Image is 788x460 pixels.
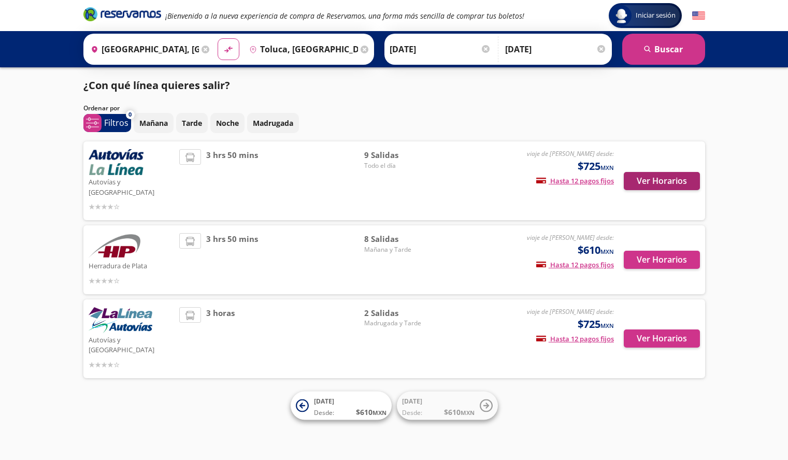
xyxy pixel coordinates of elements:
p: Mañana [139,118,168,128]
input: Buscar Origen [87,36,199,62]
img: Autovías y La Línea [89,149,144,175]
span: Hasta 12 pagos fijos [536,176,614,185]
span: [DATE] [314,397,334,406]
span: 8 Salidas [364,233,437,245]
em: viaje de [PERSON_NAME] desde: [527,307,614,316]
span: $ 610 [356,407,386,418]
button: [DATE]Desde:$610MXN [291,392,392,420]
button: English [692,9,705,22]
small: MXN [372,409,386,416]
em: viaje de [PERSON_NAME] desde: [527,233,614,242]
button: Mañana [134,113,174,133]
button: [DATE]Desde:$610MXN [397,392,498,420]
p: Tarde [182,118,202,128]
span: Madrugada y Tarde [364,319,437,328]
img: Herradura de Plata [89,233,140,259]
i: Brand Logo [83,6,161,22]
p: Autovías y [GEOGRAPHIC_DATA] [89,333,175,355]
span: Todo el día [364,161,437,170]
span: 3 horas [206,307,235,370]
button: Madrugada [247,113,299,133]
span: 2 Salidas [364,307,437,319]
span: Iniciar sesión [632,10,680,21]
input: Buscar Destino [245,36,358,62]
span: 0 [128,110,132,119]
span: $725 [578,317,614,332]
span: $610 [578,242,614,258]
input: Opcional [505,36,607,62]
p: Autovías y [GEOGRAPHIC_DATA] [89,175,175,197]
p: Herradura de Plata [89,259,175,271]
img: Autovías y La Línea [89,307,152,333]
small: MXN [600,164,614,171]
small: MXN [600,248,614,255]
span: Mañana y Tarde [364,245,437,254]
em: viaje de [PERSON_NAME] desde: [527,149,614,158]
button: Ver Horarios [624,172,700,190]
small: MXN [461,409,475,416]
span: 9 Salidas [364,149,437,161]
span: 3 hrs 50 mins [206,233,258,286]
span: Hasta 12 pagos fijos [536,260,614,269]
span: $ 610 [444,407,475,418]
input: Elegir Fecha [390,36,491,62]
p: Noche [216,118,239,128]
button: Buscar [622,34,705,65]
button: Tarde [176,113,208,133]
small: MXN [600,322,614,329]
span: [DATE] [402,397,422,406]
button: Ver Horarios [624,329,700,348]
p: Filtros [104,117,128,129]
span: 3 hrs 50 mins [206,149,258,212]
button: 0Filtros [83,114,131,132]
button: Ver Horarios [624,251,700,269]
p: ¿Con qué línea quieres salir? [83,78,230,93]
span: Hasta 12 pagos fijos [536,334,614,343]
em: ¡Bienvenido a la nueva experiencia de compra de Reservamos, una forma más sencilla de comprar tus... [165,11,524,21]
p: Ordenar por [83,104,120,113]
span: Desde: [402,408,422,418]
span: Desde: [314,408,334,418]
button: Noche [210,113,245,133]
p: Madrugada [253,118,293,128]
a: Brand Logo [83,6,161,25]
span: $725 [578,159,614,174]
